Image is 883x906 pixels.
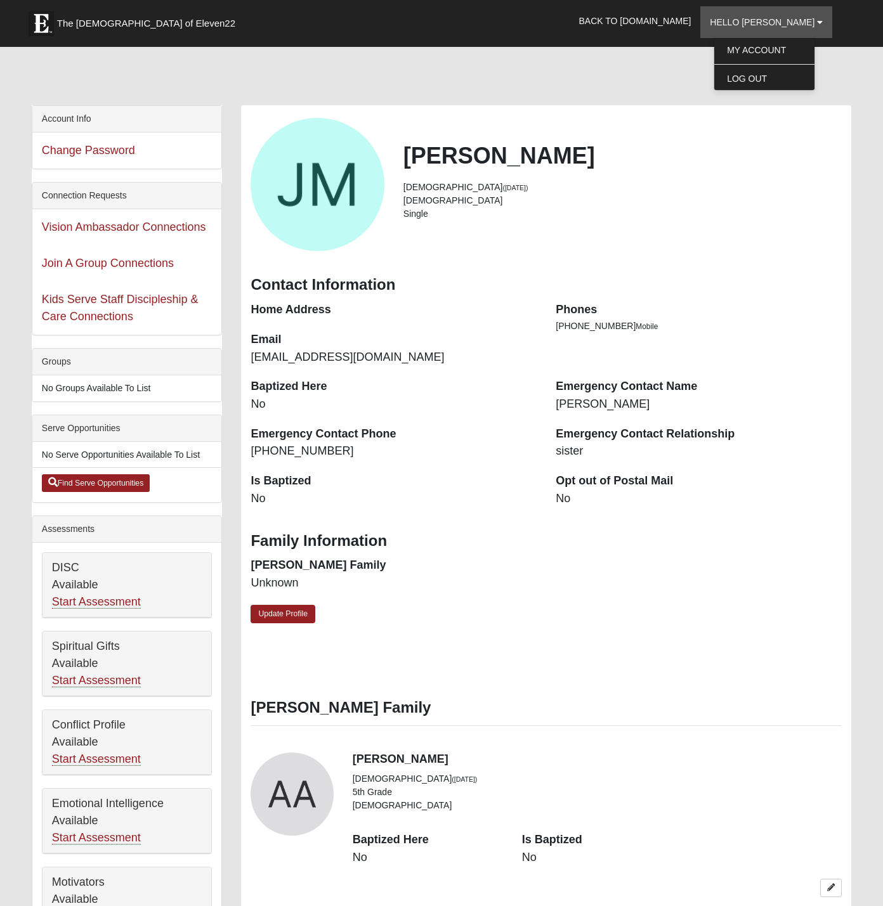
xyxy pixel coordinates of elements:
[251,557,537,574] dt: [PERSON_NAME] Family
[251,491,537,507] dd: No
[353,799,503,812] li: [DEMOGRAPHIC_DATA]
[403,194,842,207] li: [DEMOGRAPHIC_DATA]
[710,17,814,27] span: Hello [PERSON_NAME]
[452,775,477,783] small: ([DATE])
[353,850,503,866] dd: No
[251,699,842,717] h3: [PERSON_NAME] Family
[353,753,842,767] h4: [PERSON_NAME]
[43,631,212,696] div: Spiritual Gifts Available
[251,302,537,318] dt: Home Address
[22,4,276,36] a: The [DEMOGRAPHIC_DATA] of Eleven22
[251,443,537,460] dd: [PHONE_NUMBER]
[251,473,537,489] dt: Is Baptized
[43,710,212,775] div: Conflict Profile Available
[556,491,842,507] dd: No
[251,753,333,835] a: View Fullsize Photo
[714,42,814,58] a: My Account
[556,320,842,333] li: [PHONE_NUMBER]
[700,6,832,38] a: Hello [PERSON_NAME]
[251,575,537,592] dd: Unknown
[43,789,212,853] div: Emotional Intelligence Available
[32,106,222,133] div: Account Info
[29,11,54,36] img: Eleven22 logo
[32,516,222,543] div: Assessments
[403,181,842,194] li: [DEMOGRAPHIC_DATA]
[32,183,222,209] div: Connection Requests
[403,207,842,221] li: Single
[52,674,141,687] a: Start Assessment
[251,426,537,443] dt: Emergency Contact Phone
[556,379,842,395] dt: Emergency Contact Name
[57,17,235,30] span: The [DEMOGRAPHIC_DATA] of Eleven22
[353,832,503,848] dt: Baptized Here
[42,293,199,323] a: Kids Serve Staff Discipleship & Care Connections
[353,786,503,799] li: 5th Grade
[522,832,672,848] dt: Is Baptized
[522,850,672,866] dd: No
[570,5,701,37] a: Back to [DOMAIN_NAME]
[251,118,384,251] a: View Fullsize Photo
[251,349,537,366] dd: [EMAIL_ADDRESS][DOMAIN_NAME]
[251,532,842,550] h3: Family Information
[32,442,222,468] li: No Serve Opportunities Available To List
[52,595,141,609] a: Start Assessment
[42,144,135,157] a: Change Password
[251,276,842,294] h3: Contact Information
[714,70,814,87] a: Log Out
[556,443,842,460] dd: sister
[42,474,150,492] a: Find Serve Opportunities
[42,257,174,269] a: Join A Group Connections
[251,396,537,413] dd: No
[820,879,842,897] a: Edit Alyssa Alvarez
[43,553,212,618] div: DISC Available
[32,415,222,442] div: Serve Opportunities
[556,396,842,413] dd: [PERSON_NAME]
[403,142,842,169] h2: [PERSON_NAME]
[556,426,842,443] dt: Emergency Contact Relationship
[251,332,537,348] dt: Email
[251,379,537,395] dt: Baptized Here
[636,322,658,331] span: Mobile
[556,302,842,318] dt: Phones
[52,831,141,845] a: Start Assessment
[52,753,141,766] a: Start Assessment
[502,184,528,191] small: ([DATE])
[251,605,315,623] a: Update Profile
[42,221,206,233] a: Vision Ambassador Connections
[32,349,222,375] div: Groups
[556,473,842,489] dt: Opt out of Postal Mail
[32,375,222,401] li: No Groups Available To List
[353,772,503,786] li: [DEMOGRAPHIC_DATA]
